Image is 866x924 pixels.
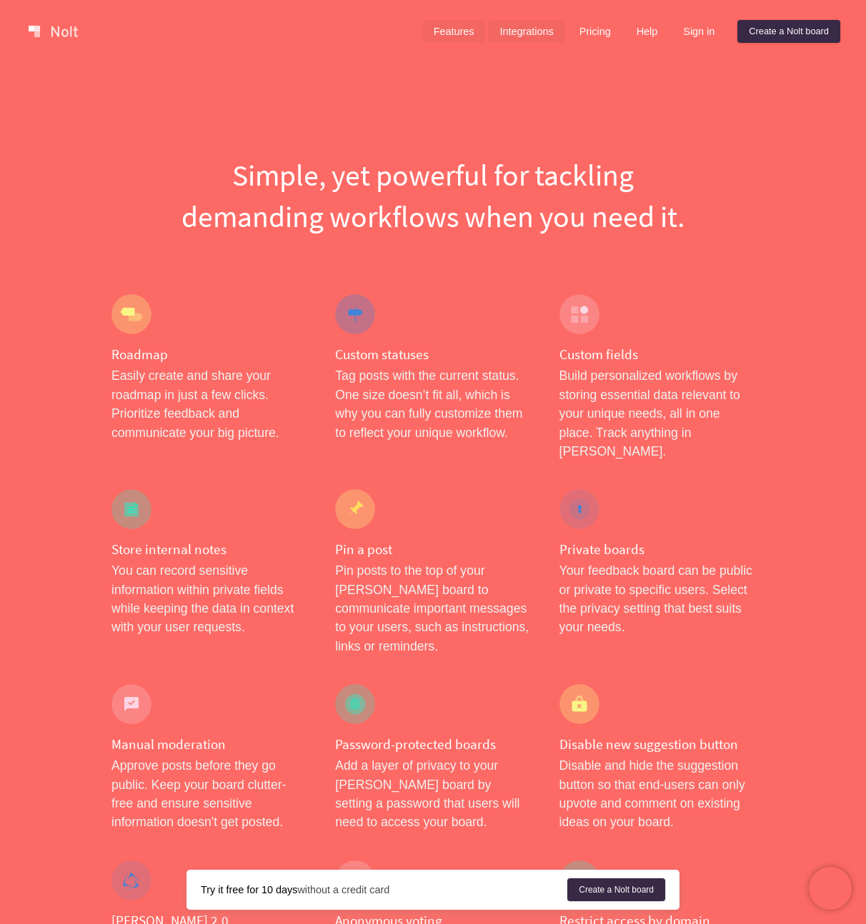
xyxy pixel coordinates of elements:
[111,154,755,237] h1: Simple, yet powerful for tackling demanding workflows when you need it.
[335,366,530,442] p: Tag posts with the current status. One size doesn’t fit all, which is why you can fully customize...
[335,756,530,832] p: Add a layer of privacy to your [PERSON_NAME] board by setting a password that users will need to ...
[201,884,297,895] strong: Try it free for 10 days
[625,20,670,43] a: Help
[559,735,755,753] h4: Disable new suggestion button
[111,366,307,442] p: Easily create and share your roadmap in just a few clicks. Prioritize feedback and communicate yo...
[201,883,567,897] div: without a credit card
[335,346,530,363] h4: Custom statuses
[559,541,755,558] h4: Private boards
[422,20,486,43] a: Features
[672,20,726,43] a: Sign in
[567,878,665,901] a: Create a Nolt board
[111,756,307,832] p: Approve posts before they go public. Keep your board clutter-free and ensure sensitive informatio...
[111,346,307,363] h4: Roadmap
[568,20,622,43] a: Pricing
[111,735,307,753] h4: Manual moderation
[559,346,755,363] h4: Custom fields
[488,20,564,43] a: Integrations
[559,561,755,637] p: Your feedback board can be public or private to specific users. Select the privacy setting that b...
[111,561,307,637] p: You can record sensitive information within private fields while keeping the data in context with...
[737,20,840,43] a: Create a Nolt board
[559,756,755,832] p: Disable and hide the suggestion button so that end-users can only upvote and comment on existing ...
[111,541,307,558] h4: Store internal notes
[335,735,530,753] h4: Password-protected boards
[335,561,530,656] p: Pin posts to the top of your [PERSON_NAME] board to communicate important messages to your users,...
[809,867,852,910] iframe: Chatra live chat
[335,541,530,558] h4: Pin a post
[559,366,755,461] p: Build personalized workflows by storing essential data relevant to your unique needs, all in one ...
